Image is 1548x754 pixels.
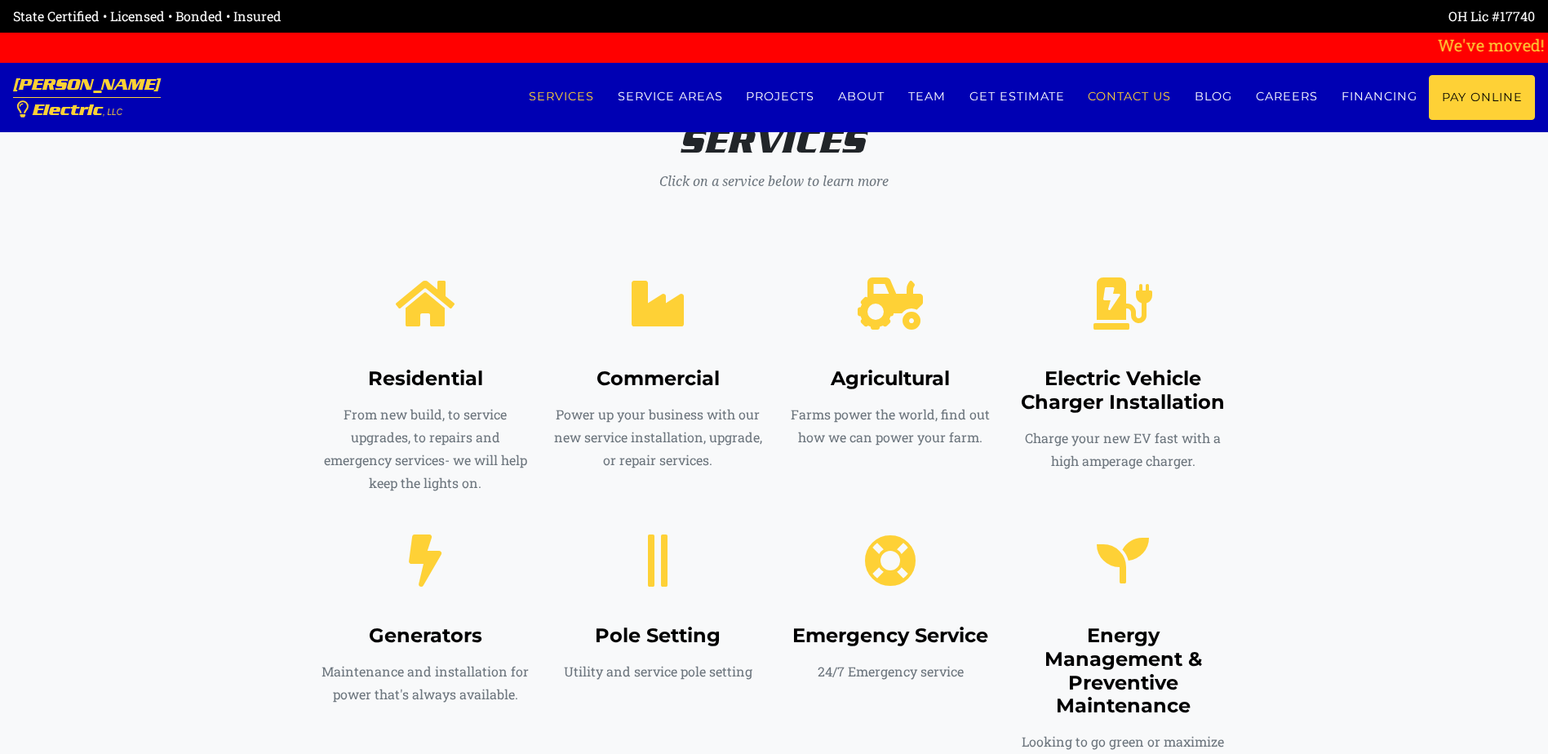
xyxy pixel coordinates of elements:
[957,75,1076,118] a: Get estimate
[787,660,995,683] p: 24/7 Emergency service
[787,367,995,391] h4: Agricultural
[322,624,530,648] h4: Generators
[554,292,762,472] a: Commercial Power up your business with our new service installation, upgrade, or repair services.
[517,75,605,118] a: Services
[13,63,161,132] a: [PERSON_NAME] Electric, LLC
[1019,367,1227,415] h4: Electric Vehicle Charger Installation
[787,624,995,648] h4: Emergency Service
[322,292,530,495] a: Residential From new build, to service upgrades, to repairs and emergency services- we will help ...
[1019,427,1227,472] p: Charge your new EV fast with a high amperage charger.
[554,660,762,683] p: Utility and service pole setting
[1429,75,1535,120] a: Pay Online
[322,367,530,391] h4: Residential
[1076,75,1183,118] a: Contact us
[787,403,995,449] p: Farms power the world, find out how we can power your farm.
[322,660,530,706] p: Maintenance and installation for power that's always available.
[1019,292,1227,472] a: Electric Vehicle Charger Installation Charge your new EV fast with a high amperage charger.
[322,122,1227,162] h2: Services
[554,403,762,472] p: Power up your business with our new service installation, upgrade, or repair services.
[13,7,774,26] div: State Certified • Licensed • Bonded • Insured
[787,292,995,449] a: Agricultural Farms power the world, find out how we can power your farm.
[827,75,897,118] a: About
[554,367,762,391] h4: Commercial
[1329,75,1429,118] a: Financing
[103,108,122,117] span: , LLC
[1244,75,1330,118] a: Careers
[1183,75,1244,118] a: Blog
[787,549,995,683] a: Emergency Service 24/7 Emergency service
[322,174,1227,189] h3: Click on a service below to learn more
[1019,624,1227,718] h4: Energy Management & Preventive Maintenance
[322,549,530,706] a: Generators Maintenance and installation for power that's always available.
[322,403,530,495] p: From new build, to service upgrades, to repairs and emergency services- we will help keep the lig...
[554,549,762,683] a: Pole Setting Utility and service pole setting
[554,624,762,648] h4: Pole Setting
[897,75,958,118] a: Team
[774,7,1536,26] div: OH Lic #17740
[605,75,734,118] a: Service Areas
[734,75,827,118] a: Projects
